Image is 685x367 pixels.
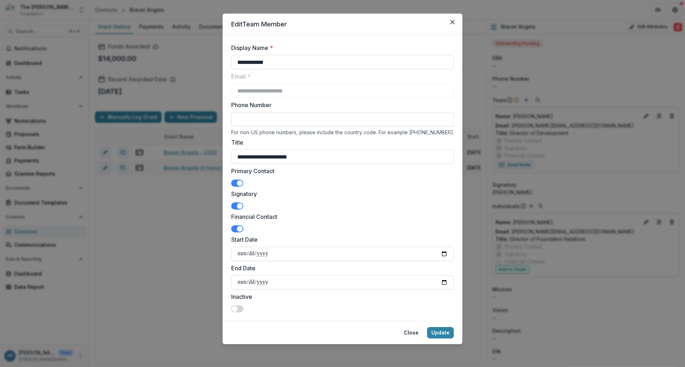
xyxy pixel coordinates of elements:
div: For non-US phone numbers, please include the country code. For example [PHONE_NUMBER] [231,129,454,135]
label: Display Name [231,44,450,52]
label: Primary Contact [231,167,450,175]
button: Update [427,327,454,338]
label: Start Date [231,235,450,244]
label: End Date [231,264,450,272]
label: Email [231,72,450,81]
header: Edit Team Member [223,14,462,35]
label: Inactive [231,292,450,301]
label: Title [231,138,450,147]
button: Close [447,16,458,28]
label: Phone Number [231,101,450,109]
label: Financial Contact [231,212,450,221]
label: Signatory [231,190,450,198]
button: Close [400,327,423,338]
